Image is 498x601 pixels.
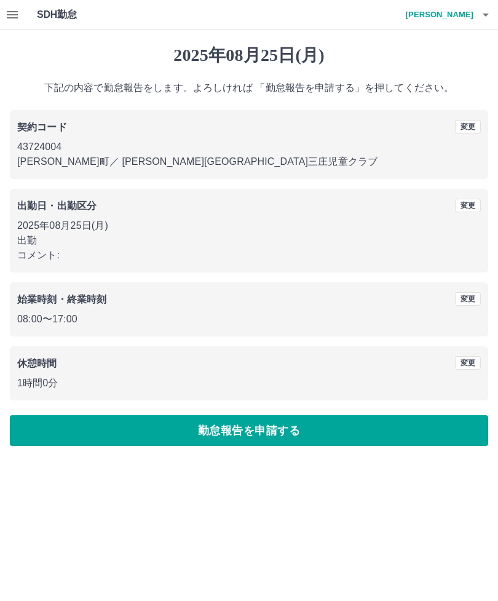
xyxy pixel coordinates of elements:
p: コメント: [17,248,481,263]
p: 2025年08月25日(月) [17,218,481,233]
p: 1時間0分 [17,376,481,391]
b: 出勤日・出勤区分 [17,201,97,211]
p: 08:00 〜 17:00 [17,312,481,327]
b: 始業時刻・終業時刻 [17,294,106,304]
p: 43724004 [17,140,481,154]
button: 変更 [455,120,481,133]
b: 休憩時間 [17,358,57,368]
p: [PERSON_NAME]町 ／ [PERSON_NAME][GEOGRAPHIC_DATA]三庄児童クラブ [17,154,481,169]
p: 下記の内容で勤怠報告をします。よろしければ 「勤怠報告を申請する」を押してください。 [10,81,488,95]
b: 契約コード [17,122,67,132]
p: 出勤 [17,233,481,248]
button: 変更 [455,199,481,212]
button: 勤怠報告を申請する [10,415,488,446]
h1: 2025年08月25日(月) [10,45,488,66]
button: 変更 [455,292,481,306]
button: 変更 [455,356,481,370]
